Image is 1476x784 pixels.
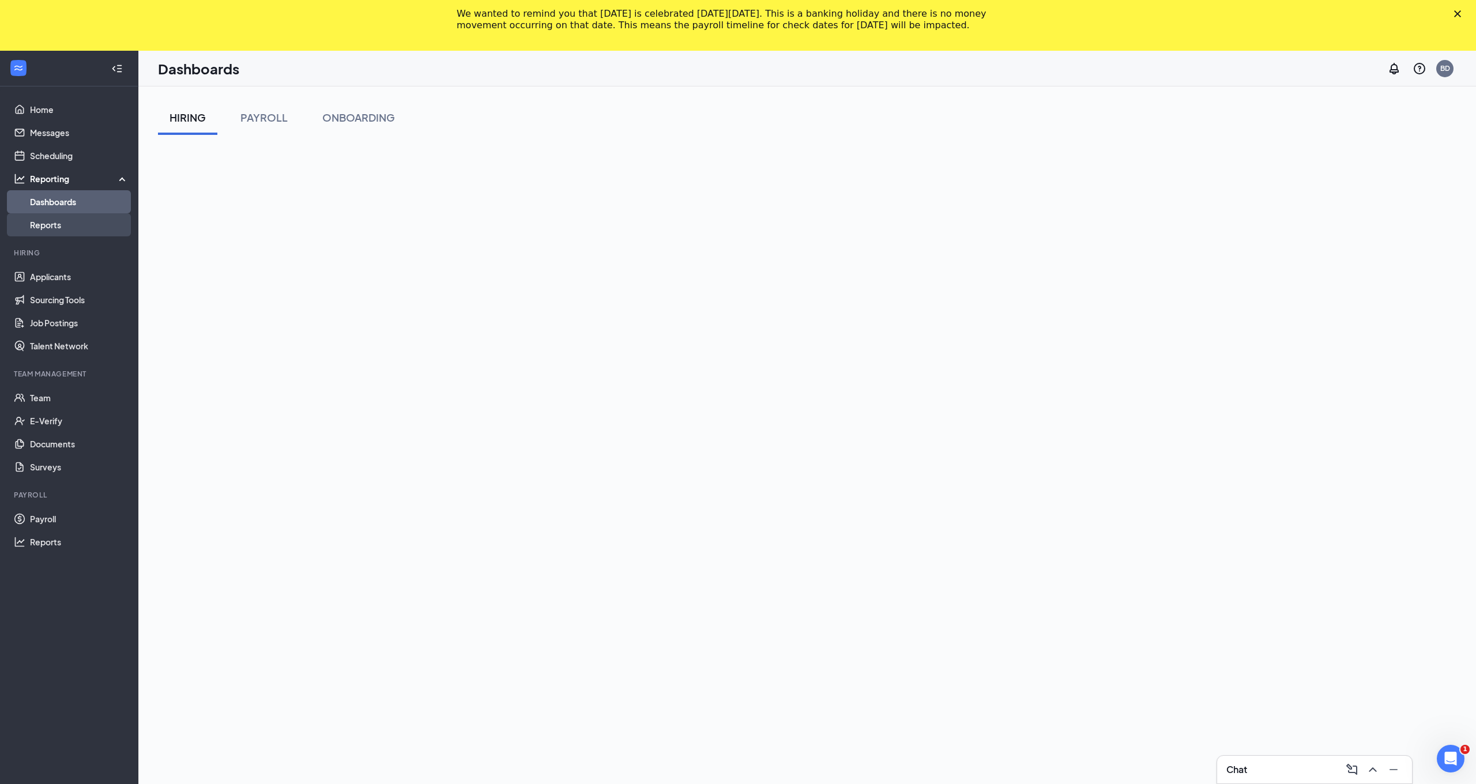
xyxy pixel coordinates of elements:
[457,8,1001,31] div: We wanted to remind you that [DATE] is celebrated [DATE][DATE]. This is a banking holiday and the...
[30,530,129,553] a: Reports
[1413,62,1426,76] svg: QuestionInfo
[1460,745,1470,754] span: 1
[30,507,129,530] a: Payroll
[158,59,239,78] h1: Dashboards
[30,190,129,213] a: Dashboards
[14,490,126,500] div: Payroll
[30,144,129,167] a: Scheduling
[14,369,126,379] div: Team Management
[1384,760,1403,779] button: Minimize
[1366,763,1380,777] svg: ChevronUp
[30,173,129,184] div: Reporting
[1364,760,1382,779] button: ChevronUp
[1387,763,1400,777] svg: Minimize
[30,121,129,144] a: Messages
[30,311,129,334] a: Job Postings
[1440,63,1450,73] div: BD
[30,288,129,311] a: Sourcing Tools
[1387,62,1401,76] svg: Notifications
[322,110,395,125] div: ONBOARDING
[13,62,24,74] svg: WorkstreamLogo
[30,334,129,357] a: Talent Network
[30,386,129,409] a: Team
[1345,763,1359,777] svg: ComposeMessage
[14,173,25,184] svg: Analysis
[30,265,129,288] a: Applicants
[30,409,129,432] a: E-Verify
[30,455,129,478] a: Surveys
[30,432,129,455] a: Documents
[30,213,129,236] a: Reports
[30,98,129,121] a: Home
[1437,745,1464,772] iframe: Intercom live chat
[170,110,206,125] div: HIRING
[1226,763,1247,776] h3: Chat
[111,63,123,74] svg: Collapse
[240,110,288,125] div: PAYROLL
[14,248,126,258] div: Hiring
[1343,760,1361,779] button: ComposeMessage
[1454,10,1466,17] div: Close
